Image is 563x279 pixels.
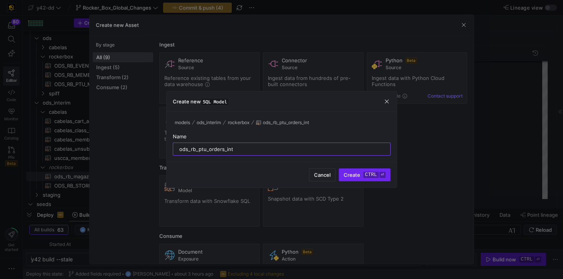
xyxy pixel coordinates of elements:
span: models [175,120,190,125]
button: Cancel [309,168,336,181]
button: rockerbox [226,118,251,127]
span: ods_interim [197,120,221,125]
button: models [173,118,192,127]
button: Createctrl⏎ [339,168,390,181]
span: Name [173,133,187,139]
span: Create [344,172,385,178]
span: SQL Model [201,98,229,106]
kbd: ⏎ [379,172,386,178]
h3: Create new [173,98,229,105]
span: Cancel [314,172,331,178]
span: rockerbox [228,120,249,125]
button: ods_interim [195,118,223,127]
kbd: ctrl [363,172,378,178]
button: ods_rb_ptu_orders_int [254,118,311,127]
span: ods_rb_ptu_orders_int [263,120,309,125]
